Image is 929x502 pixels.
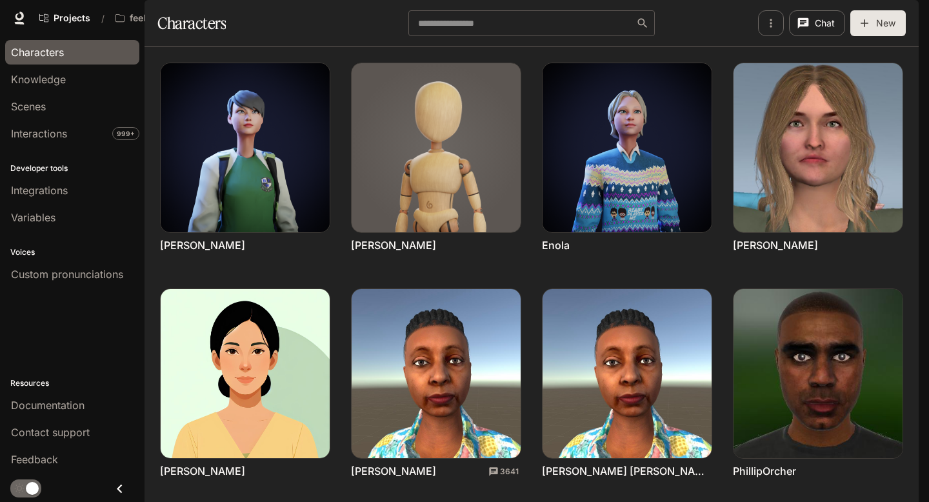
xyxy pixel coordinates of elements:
button: All workspaces [110,5,179,31]
p: 3641 [500,466,519,477]
img: Aline [161,63,330,232]
button: New [850,10,906,36]
img: Lou Lydia wip [543,289,712,458]
img: Enola [543,63,712,232]
img: PhillipOrcher [734,289,903,458]
a: Go to projects [34,5,96,31]
a: PhillipOrcher [733,464,796,478]
a: [PERSON_NAME] [160,238,245,252]
span: Projects [54,13,90,24]
img: Lou [352,289,521,458]
a: [PERSON_NAME] [160,464,245,478]
a: [PERSON_NAME] [351,238,436,252]
img: David Smallbrook [352,63,521,232]
img: Kai [161,289,330,458]
button: Chat [789,10,845,36]
a: [PERSON_NAME] [PERSON_NAME] wip [542,464,712,478]
div: / [96,12,110,25]
a: [PERSON_NAME] [351,464,436,478]
a: Total conversations [488,466,519,477]
a: [PERSON_NAME] [733,238,818,252]
p: feeLab [130,13,159,24]
img: Harry [734,63,903,232]
h1: Characters [157,10,226,36]
a: Enola [542,238,570,252]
